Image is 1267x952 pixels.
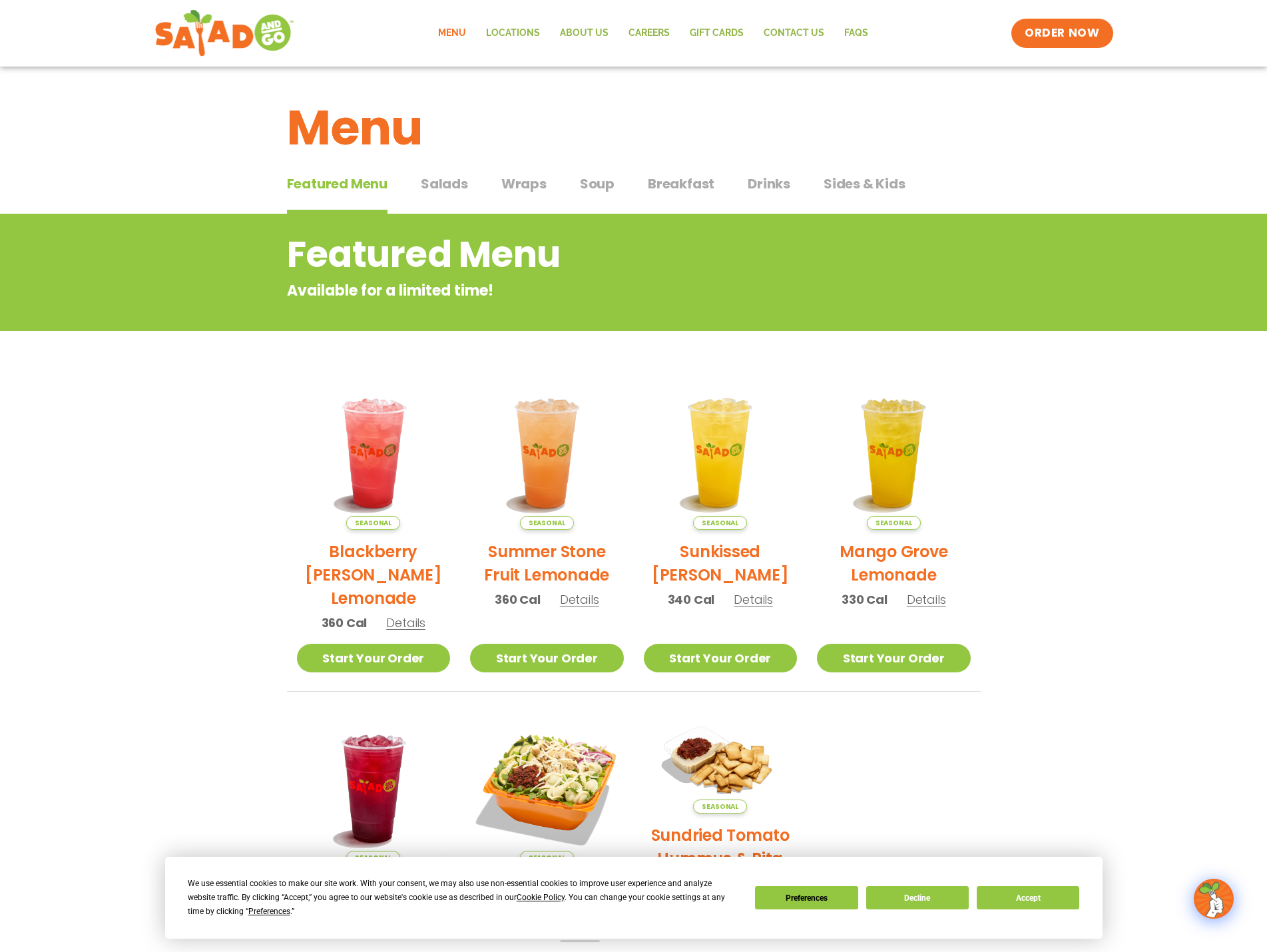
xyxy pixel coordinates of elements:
[867,516,921,530] span: Seasonal
[248,907,290,916] span: Preferences
[520,516,574,530] span: Seasonal
[428,18,878,49] nav: Menu
[842,591,887,608] span: 330 Cal
[470,644,624,672] a: Start Your Order
[755,886,858,909] button: Preferences
[287,228,874,282] h2: Featured Menu
[644,712,798,814] img: Product photo for Sundried Tomato Hummus & Pita Chips
[346,851,400,865] span: Seasonal
[748,174,790,194] span: Drinks
[648,174,714,194] span: Breakfast
[817,376,971,530] img: Product photo for Mango Grove Lemonade
[644,644,798,672] a: Start Your Order
[287,174,387,194] span: Featured Menu
[644,824,798,893] h2: Sundried Tomato Hummus & Pita Chips
[297,540,451,610] h2: Blackberry [PERSON_NAME] Lemonade
[165,857,1103,939] div: Cookie Consent Prompt
[470,376,624,530] img: Product photo for Summer Stone Fruit Lemonade
[668,591,715,608] span: 340 Cal
[154,7,295,60] img: new-SAG-logo-768×292
[817,644,971,672] a: Start Your Order
[644,376,798,530] img: Product photo for Sunkissed Yuzu Lemonade
[907,591,946,608] span: Details
[297,712,451,865] img: Product photo for Black Cherry Orchard Lemonade
[734,591,773,608] span: Details
[1011,19,1113,48] a: ORDER NOW
[287,92,981,164] h1: Menu
[188,877,739,919] div: We use essential cookies to make our site work. With your consent, we may also use non-essential ...
[817,540,971,587] h2: Mango Grove Lemonade
[287,169,981,214] div: Tabbed content
[550,18,619,49] a: About Us
[680,18,754,49] a: GIFT CARDS
[580,174,615,194] span: Soup
[287,280,874,302] p: Available for a limited time!
[297,644,451,672] a: Start Your Order
[428,18,476,49] a: Menu
[619,18,680,49] a: Careers
[693,800,747,814] span: Seasonal
[501,174,547,194] span: Wraps
[834,18,878,49] a: FAQs
[754,18,834,49] a: Contact Us
[520,851,574,865] span: Seasonal
[495,591,541,608] span: 360 Cal
[693,516,747,530] span: Seasonal
[322,614,368,632] span: 360 Cal
[560,591,599,608] span: Details
[421,174,468,194] span: Salads
[346,516,400,530] span: Seasonal
[866,886,969,909] button: Decline
[476,18,550,49] a: Locations
[517,893,565,902] span: Cookie Policy
[824,174,905,194] span: Sides & Kids
[297,376,451,530] img: Product photo for Blackberry Bramble Lemonade
[1025,25,1099,41] span: ORDER NOW
[386,614,425,631] span: Details
[1195,880,1232,917] img: wpChatIcon
[470,712,624,865] img: Product photo for Tuscan Summer Salad
[977,886,1079,909] button: Accept
[470,540,624,587] h2: Summer Stone Fruit Lemonade
[644,540,798,587] h2: Sunkissed [PERSON_NAME]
